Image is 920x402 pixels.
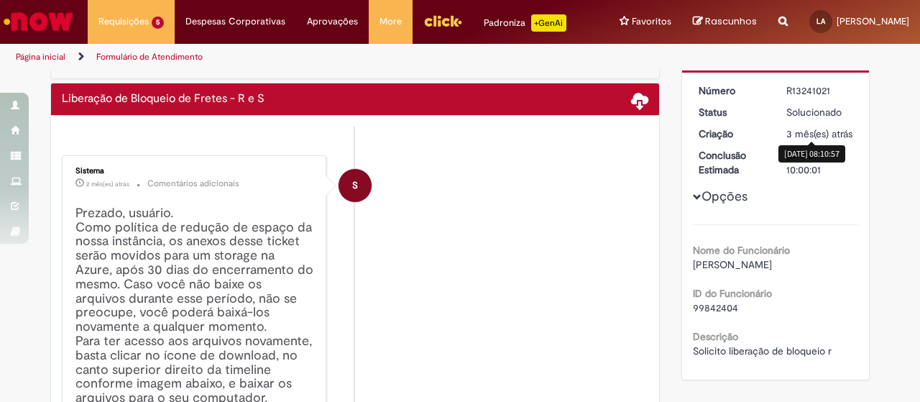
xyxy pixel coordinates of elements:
b: ID do Funcionário [693,287,772,300]
div: R13241021 [786,83,853,98]
b: Nome do Funcionário [693,244,790,257]
div: [DATE] 08:10:57 [778,145,845,162]
span: LA [816,17,825,26]
a: Página inicial [16,51,65,63]
span: 5 [152,17,164,29]
a: Formulário de Atendimento [96,51,203,63]
span: [PERSON_NAME] [837,15,909,27]
dt: Número [688,83,776,98]
div: Sistema [75,167,315,175]
div: System [339,169,372,202]
b: Descrição [693,330,738,343]
dt: Conclusão Estimada [688,148,776,177]
time: 14/08/2025 02:21:28 [86,180,129,188]
span: More [379,14,402,29]
ul: Trilhas de página [11,44,602,70]
span: Aprovações [307,14,358,29]
div: 04/07/2025 08:10:57 [786,127,853,141]
span: [PERSON_NAME] [693,258,772,271]
span: Rascunhos [705,14,757,28]
span: Requisições [98,14,149,29]
span: 3 mês(es) atrás [786,127,852,140]
span: Favoritos [632,14,671,29]
small: Comentários adicionais [147,178,239,190]
a: Rascunhos [693,15,757,29]
span: 99842404 [693,301,738,314]
h2: Liberação de Bloqueio de Fretes - R e S Histórico de tíquete [62,93,264,106]
dt: Status [688,105,776,119]
div: Padroniza [484,14,566,32]
dt: Criação [688,127,776,141]
span: Despesas Corporativas [185,14,285,29]
img: click_logo_yellow_360x200.png [423,10,462,32]
span: 2 mês(es) atrás [86,180,129,188]
img: ServiceNow [1,7,75,36]
p: +GenAi [531,14,566,32]
div: Solucionado [786,105,853,119]
span: Solicito liberação de bloqueio r [693,344,832,357]
span: S [352,168,358,203]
